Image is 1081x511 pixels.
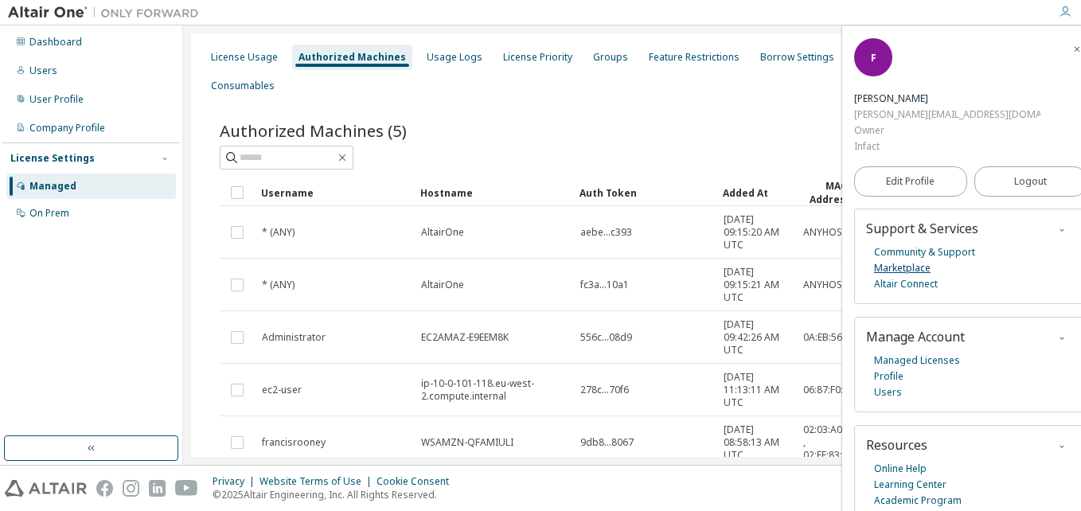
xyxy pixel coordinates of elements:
div: Hostname [420,180,567,205]
a: Managed Licenses [874,353,960,369]
span: [DATE] 08:58:13 AM UTC [724,423,789,462]
div: Feature Restrictions [649,51,740,64]
div: Consumables [211,80,275,92]
div: [PERSON_NAME][EMAIL_ADDRESS][DOMAIN_NAME] [854,107,1040,123]
div: Username [261,180,408,205]
a: Edit Profile [854,166,967,197]
a: Users [874,384,902,400]
span: [DATE] 09:15:20 AM UTC [724,213,789,252]
span: Resources [866,436,927,454]
div: License Settings [10,152,95,165]
span: aebe...c393 [580,226,632,239]
a: Altair Connect [874,276,938,292]
span: 06:87:F0:1C:89:C7 [803,384,883,396]
img: facebook.svg [96,480,113,497]
a: Academic Program [874,493,962,509]
div: Company Profile [29,122,105,135]
span: 02:03:A0:CD:14:E3 , 02:FF:83:25:EA:5D [803,423,884,462]
div: Privacy [213,475,260,488]
span: ip-10-0-101-118.eu-west-2.compute.internal [421,377,566,403]
span: 556c...08d9 [580,331,632,344]
div: Website Terms of Use [260,475,377,488]
a: Community & Support [874,244,975,260]
div: Francis Rooney [854,91,1040,107]
span: 9db8...8067 [580,436,634,449]
a: Profile [874,369,903,384]
span: ANYHOST [803,279,849,291]
p: © 2025 Altair Engineering, Inc. All Rights Reserved. [213,488,459,501]
img: altair_logo.svg [5,480,87,497]
span: [DATE] 09:15:21 AM UTC [724,266,789,304]
span: AltairOne [421,226,464,239]
span: ANYHOST [803,226,849,239]
span: * (ANY) [262,226,295,239]
span: francisrooney [262,436,326,449]
span: fc3a...10a1 [580,279,629,291]
span: [DATE] 09:42:26 AM UTC [724,318,789,357]
span: 0A:EB:56:54:2A:D9 [803,331,885,344]
div: Owner [854,123,1040,138]
span: Manage Account [866,328,965,345]
span: EC2AMAZ-E9EEM8K [421,331,509,344]
span: [DATE] 11:13:11 AM UTC [724,371,789,409]
span: WSAMZN-QFAMIULI [421,436,513,449]
div: Added At [723,180,790,205]
div: MAC Addresses [802,179,869,206]
div: Infact [854,138,1040,154]
div: Borrow Settings [760,51,834,64]
div: Cookie Consent [377,475,459,488]
img: Altair One [8,5,207,21]
span: Administrator [262,331,326,344]
span: Logout [1014,174,1047,189]
a: Marketplace [874,260,931,276]
span: Support & Services [866,220,978,237]
div: Authorized Machines [299,51,406,64]
span: F [871,51,876,64]
div: Groups [593,51,628,64]
div: Auth Token [580,180,710,205]
div: On Prem [29,207,69,220]
div: User Profile [29,93,84,106]
span: Edit Profile [886,175,935,188]
span: 278c...70f6 [580,384,629,396]
span: * (ANY) [262,279,295,291]
div: Users [29,64,57,77]
a: Learning Center [874,477,946,493]
div: License Priority [503,51,572,64]
div: Managed [29,180,76,193]
span: AltairOne [421,279,464,291]
div: Usage Logs [427,51,482,64]
span: Authorized Machines (5) [220,119,407,142]
img: youtube.svg [175,480,198,497]
div: License Usage [211,51,278,64]
img: instagram.svg [123,480,139,497]
span: ec2-user [262,384,302,396]
a: Online Help [874,461,927,477]
img: linkedin.svg [149,480,166,497]
div: Dashboard [29,36,82,49]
